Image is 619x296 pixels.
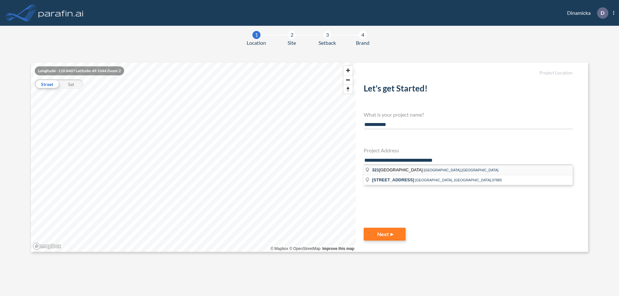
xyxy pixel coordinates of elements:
img: logo [37,6,85,19]
span: [STREET_ADDRESS] [372,177,414,182]
div: Street [35,79,59,89]
h5: Project Location [364,70,573,76]
span: Brand [356,39,369,47]
span: [GEOGRAPHIC_DATA],[GEOGRAPHIC_DATA] [424,168,498,172]
a: Improve this map [322,246,354,251]
span: Setback [319,39,336,47]
a: Mapbox [270,246,288,251]
button: Zoom in [343,66,353,75]
a: OpenStreetMap [289,246,320,251]
span: [GEOGRAPHIC_DATA] [372,167,424,172]
h2: Let's get Started! [364,83,573,96]
div: Dinamicka [557,7,614,19]
button: Reset bearing to north [343,84,353,94]
span: 321 [372,167,379,172]
span: [GEOGRAPHIC_DATA], [GEOGRAPHIC_DATA],07885 [415,178,502,182]
h4: Project Address [364,147,573,153]
div: 2 [288,31,296,39]
div: Sat [59,79,83,89]
p: D [601,10,604,16]
a: Mapbox homepage [33,243,61,250]
button: Zoom out [343,75,353,84]
div: 4 [359,31,367,39]
button: Next [364,228,406,241]
canvas: Map [31,62,356,252]
div: 1 [252,31,260,39]
div: 3 [323,31,331,39]
span: Location [247,39,266,47]
span: Site [288,39,296,47]
h4: What is your project name? [364,111,573,118]
div: Longitude: -110.8407 Latitude: 49.1044 Zoom: 2 [35,66,124,75]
